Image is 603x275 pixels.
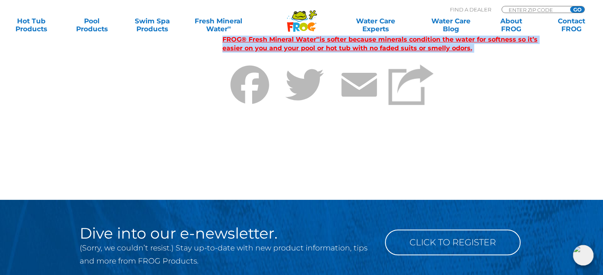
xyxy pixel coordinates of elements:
img: openIcon [573,245,593,266]
p: Find A Dealer [450,6,491,13]
a: Swim SpaProducts [129,17,176,33]
a: Email [332,59,387,134]
a: Twitter [277,59,332,134]
strong: FROG® Fresh Mineral Water is softer because minerals condition the water for softness so it’s eas... [222,36,538,52]
input: GO [570,6,584,13]
a: Water CareBlog [427,17,474,33]
a: Water CareExperts [337,17,414,33]
a: Fresh MineralWater∞ [189,17,248,33]
a: ContactFROG [548,17,595,33]
a: FROG® Fresh Mineral Water∞is softer because minerals condition the water for softness so it’s eas... [222,36,538,52]
sup: ∞ [316,34,320,40]
p: (Sorry, we couldn’t resist.) Stay up-to-date with new product information, tips and more from FRO... [80,241,373,267]
input: Zip Code Form [508,6,561,13]
a: Click to Register [385,229,521,255]
h2: Dive into our e-newsletter. [80,226,373,241]
a: Facebook [222,59,277,134]
img: Share [388,64,434,105]
a: Hot TubProducts [8,17,55,33]
sup: ∞ [227,24,231,30]
a: AboutFROG [488,17,534,33]
a: PoolProducts [68,17,115,33]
